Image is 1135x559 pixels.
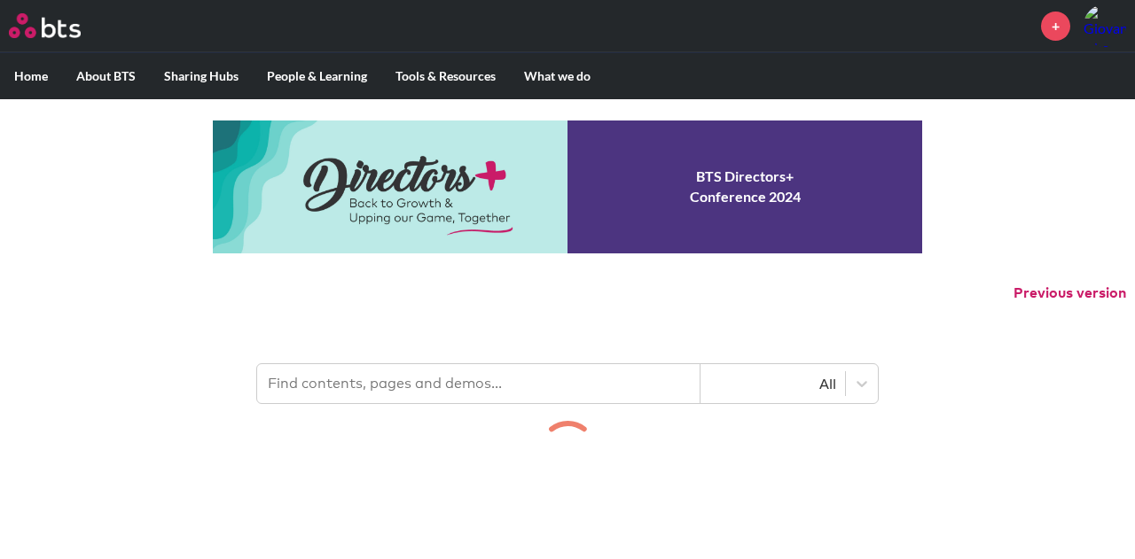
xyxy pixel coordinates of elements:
label: Tools & Resources [381,53,510,99]
a: Go home [9,13,113,38]
a: Profile [1084,4,1126,47]
label: People & Learning [253,53,381,99]
img: BTS Logo [9,13,81,38]
label: Sharing Hubs [150,53,253,99]
a: + [1041,12,1070,41]
a: Conference 2024 [213,120,922,253]
img: Giovanna Liberali [1084,4,1126,47]
label: What we do [510,53,605,99]
label: About BTS [62,53,150,99]
div: All [709,374,836,393]
input: Find contents, pages and demos... [257,364,701,403]
button: Previous version [1014,283,1126,303]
